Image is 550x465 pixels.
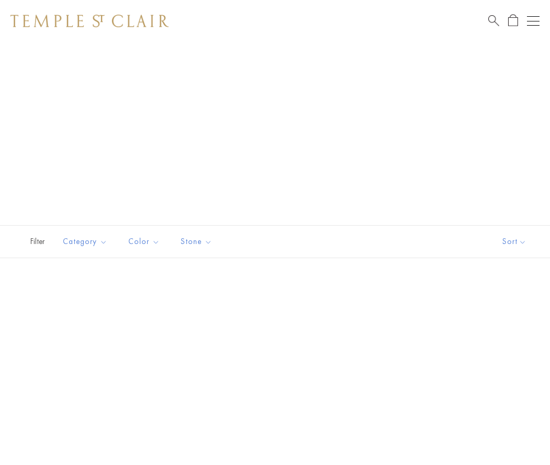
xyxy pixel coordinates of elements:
[173,230,220,253] button: Stone
[10,15,169,27] img: Temple St. Clair
[123,235,168,248] span: Color
[55,230,115,253] button: Category
[58,235,115,248] span: Category
[479,226,550,258] button: Show sort by
[508,14,518,27] a: Open Shopping Bag
[488,14,499,27] a: Search
[120,230,168,253] button: Color
[175,235,220,248] span: Stone
[527,15,540,27] button: Open navigation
